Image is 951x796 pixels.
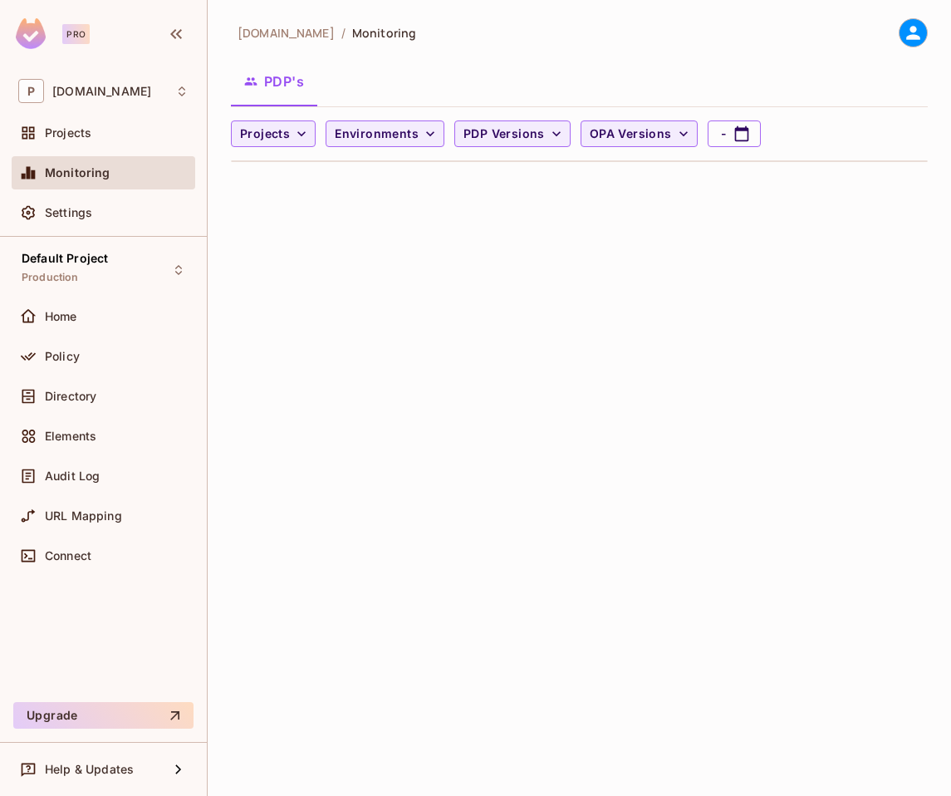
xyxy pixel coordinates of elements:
span: Connect [45,549,91,563]
span: Projects [45,126,91,140]
li: / [341,25,346,41]
button: - [708,120,761,147]
button: PDP Versions [454,120,571,147]
span: Monitoring [352,25,416,41]
span: Directory [45,390,96,403]
span: URL Mapping [45,509,122,523]
button: OPA Versions [581,120,698,147]
span: Home [45,310,77,323]
span: Projects [240,124,290,145]
span: Production [22,271,79,284]
button: Projects [231,120,316,147]
span: Audit Log [45,469,100,483]
img: SReyMgAAAABJRU5ErkJggg== [16,18,46,49]
span: Settings [45,206,92,219]
span: Workspace: permit.io [52,85,151,98]
span: Monitoring [45,166,110,179]
span: OPA Versions [590,124,672,145]
span: Policy [45,350,80,363]
button: Environments [326,120,444,147]
span: P [18,79,44,103]
span: Default Project [22,252,108,265]
button: PDP's [231,61,317,102]
button: Upgrade [13,702,194,729]
span: Elements [45,430,96,443]
div: Pro [62,24,90,44]
span: the active workspace [238,25,335,41]
span: Environments [335,124,419,145]
span: PDP Versions [463,124,545,145]
span: Help & Updates [45,763,134,776]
